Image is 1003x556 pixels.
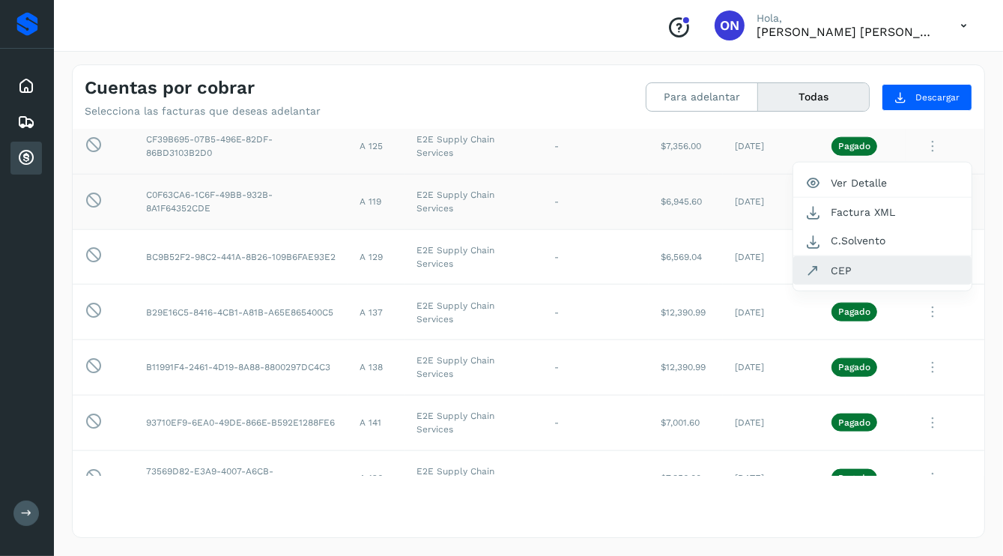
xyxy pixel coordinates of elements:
button: CEP [793,256,972,285]
div: Cuentas por cobrar [10,142,42,175]
button: Factura XML [793,198,972,226]
div: Embarques [10,106,42,139]
div: Inicio [10,70,42,103]
button: C.Solvento [793,226,972,256]
button: Ver Detalle [793,169,972,198]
